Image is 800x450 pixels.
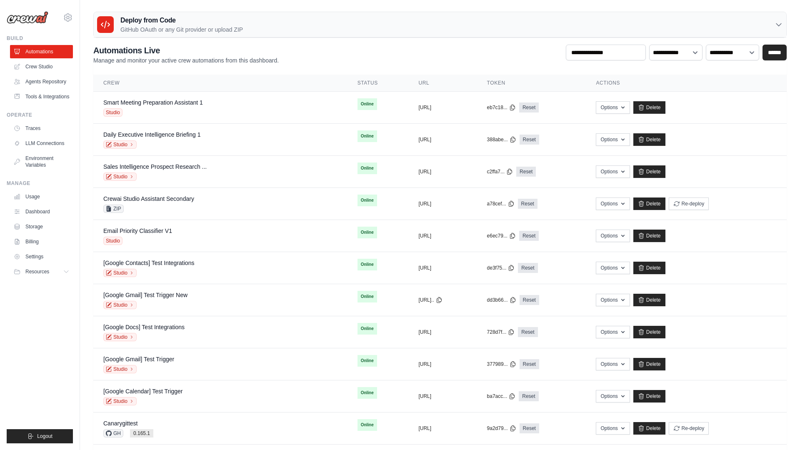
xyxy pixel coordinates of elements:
[10,265,73,278] button: Resources
[487,104,516,111] button: eb7c18...
[487,136,516,143] button: 388abe...
[10,235,73,248] a: Billing
[633,358,665,370] a: Delete
[596,230,630,242] button: Options
[347,75,409,92] th: Status
[93,75,347,92] th: Crew
[596,197,630,210] button: Options
[520,423,539,433] a: Reset
[103,301,137,309] a: Studio
[519,391,538,401] a: Reset
[103,420,137,427] a: Canarygittest
[633,326,665,338] a: Delete
[103,269,137,277] a: Studio
[596,294,630,306] button: Options
[10,75,73,88] a: Agents Repository
[357,195,377,206] span: Online
[10,137,73,150] a: LLM Connections
[487,393,516,400] button: ba7acc...
[596,101,630,114] button: Options
[596,262,630,274] button: Options
[487,425,516,432] button: 9a2d79...
[103,292,187,298] a: [Google Gmail] Test Trigger New
[7,11,48,24] img: Logo
[487,297,516,303] button: dd3b66...
[103,260,194,266] a: [Google Contacts] Test Integrations
[357,259,377,270] span: Online
[520,295,539,305] a: Reset
[516,167,536,177] a: Reset
[633,390,665,402] a: Delete
[120,15,243,25] h3: Deploy from Code
[103,397,137,405] a: Studio
[10,250,73,263] a: Settings
[7,112,73,118] div: Operate
[477,75,586,92] th: Token
[10,190,73,203] a: Usage
[520,135,539,145] a: Reset
[103,131,200,138] a: Daily Executive Intelligence Briefing 1
[633,230,665,242] a: Delete
[103,172,137,181] a: Studio
[130,429,153,437] span: 0.165.1
[586,75,787,92] th: Actions
[519,102,539,112] a: Reset
[357,419,377,431] span: Online
[633,197,665,210] a: Delete
[487,265,515,271] button: de3f75...
[596,133,630,146] button: Options
[7,35,73,42] div: Build
[487,361,516,367] button: 377989...
[633,422,665,435] a: Delete
[120,25,243,34] p: GitHub OAuth or any Git provider or upload ZIP
[103,237,122,245] span: Studio
[758,410,800,450] iframe: Chat Widget
[7,429,73,443] button: Logout
[633,133,665,146] a: Delete
[357,291,377,302] span: Online
[103,227,172,234] a: Email Priority Classifier V1
[596,422,630,435] button: Options
[103,205,124,213] span: ZIP
[103,163,207,170] a: Sales Intelligence Prospect Research ...
[633,165,665,178] a: Delete
[518,327,537,337] a: Reset
[357,323,377,335] span: Online
[10,60,73,73] a: Crew Studio
[633,262,665,274] a: Delete
[7,180,73,187] div: Manage
[357,355,377,367] span: Online
[10,90,73,103] a: Tools & Integrations
[103,140,137,149] a: Studio
[518,199,537,209] a: Reset
[357,98,377,110] span: Online
[103,356,174,362] a: [Google Gmail] Test Trigger
[103,333,137,341] a: Studio
[487,168,513,175] button: c2ffa7...
[408,75,477,92] th: URL
[519,231,539,241] a: Reset
[103,365,137,373] a: Studio
[357,387,377,399] span: Online
[596,326,630,338] button: Options
[518,263,537,273] a: Reset
[596,390,630,402] button: Options
[669,197,709,210] button: Re-deploy
[10,152,73,172] a: Environment Variables
[487,200,515,207] button: a78cef...
[633,294,665,306] a: Delete
[103,99,203,106] a: Smart Meeting Preparation Assistant 1
[487,232,516,239] button: e6ec79...
[596,358,630,370] button: Options
[37,433,52,440] span: Logout
[596,165,630,178] button: Options
[669,422,709,435] button: Re-deploy
[10,45,73,58] a: Automations
[633,101,665,114] a: Delete
[10,205,73,218] a: Dashboard
[357,162,377,174] span: Online
[357,227,377,238] span: Online
[357,130,377,142] span: Online
[103,388,182,395] a: [Google Calendar] Test Trigger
